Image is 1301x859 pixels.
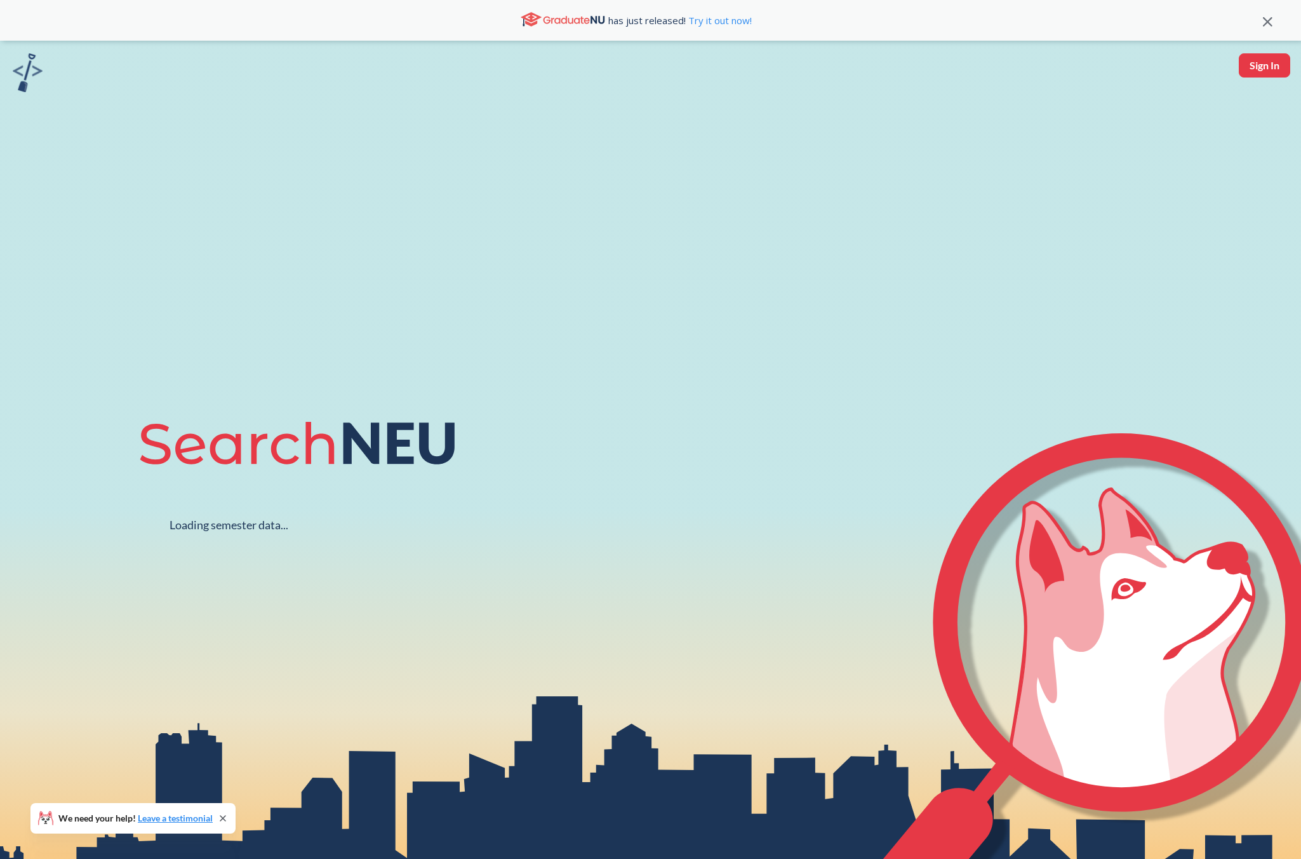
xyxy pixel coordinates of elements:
[1239,53,1290,78] button: Sign In
[608,13,752,27] span: has just released!
[686,14,752,27] a: Try it out now!
[13,53,43,96] a: sandbox logo
[58,814,213,823] span: We need your help!
[138,813,213,823] a: Leave a testimonial
[170,518,288,532] div: Loading semester data...
[13,53,43,92] img: sandbox logo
